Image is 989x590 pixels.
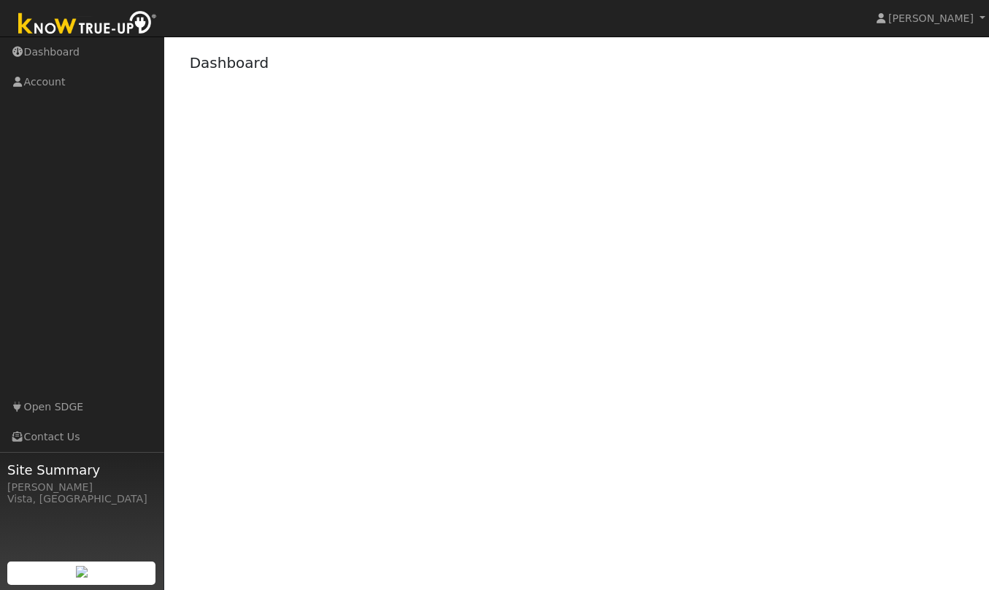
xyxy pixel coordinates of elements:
[11,8,164,41] img: Know True-Up
[7,491,156,507] div: Vista, [GEOGRAPHIC_DATA]
[190,54,269,72] a: Dashboard
[76,566,88,578] img: retrieve
[7,460,156,480] span: Site Summary
[888,12,974,24] span: [PERSON_NAME]
[7,480,156,495] div: [PERSON_NAME]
